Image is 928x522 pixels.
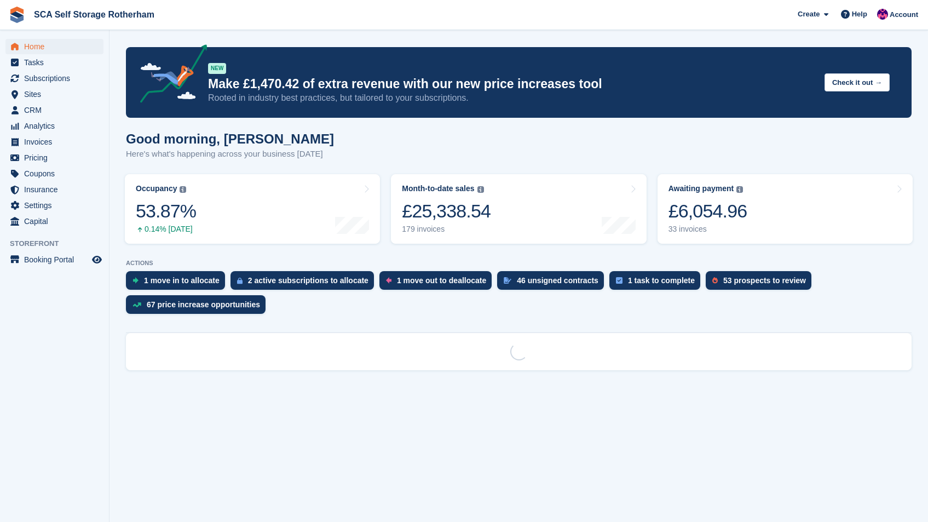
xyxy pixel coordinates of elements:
a: menu [5,39,103,54]
div: 0.14% [DATE] [136,225,196,234]
img: move_ins_to_allocate_icon-fdf77a2bb77ea45bf5b3d319d69a93e2d87916cf1d5bf7949dd705db3b84f3ca.svg [132,277,139,284]
div: 2 active subscriptions to allocate [248,276,368,285]
div: Month-to-date sales [402,184,474,193]
span: Storefront [10,238,109,249]
a: 1 move in to allocate [126,271,230,295]
div: £25,338.54 [402,200,491,222]
div: 1 move out to deallocate [397,276,486,285]
div: 46 unsigned contracts [517,276,598,285]
img: icon-info-grey-7440780725fd019a000dd9b08b2336e03edf1995a4989e88bcd33f0948082b44.svg [736,186,743,193]
img: Sam Chapman [877,9,888,20]
span: CRM [24,102,90,118]
a: Preview store [90,253,103,266]
span: Help [852,9,867,20]
div: 1 move in to allocate [144,276,220,285]
a: Occupancy 53.87% 0.14% [DATE] [125,174,380,244]
a: menu [5,252,103,267]
a: menu [5,214,103,229]
a: Awaiting payment £6,054.96 33 invoices [658,174,913,244]
a: 1 task to complete [609,271,706,295]
p: Rooted in industry best practices, but tailored to your subscriptions. [208,92,816,104]
div: 53 prospects to review [723,276,806,285]
img: stora-icon-8386f47178a22dfd0bd8f6a31ec36ba5ce8667c1dd55bd0f319d3a0aa187defe.svg [9,7,25,23]
p: Here's what's happening across your business [DATE] [126,148,334,160]
img: price-adjustments-announcement-icon-8257ccfd72463d97f412b2fc003d46551f7dbcb40ab6d574587a9cd5c0d94... [131,44,207,107]
div: 179 invoices [402,225,491,234]
h1: Good morning, [PERSON_NAME] [126,131,334,146]
span: Analytics [24,118,90,134]
a: menu [5,134,103,150]
img: active_subscription_to_allocate_icon-d502201f5373d7db506a760aba3b589e785aa758c864c3986d89f69b8ff3... [237,277,243,284]
a: menu [5,198,103,213]
a: menu [5,182,103,197]
a: menu [5,102,103,118]
img: task-75834270c22a3079a89374b754ae025e5fb1db73e45f91037f5363f120a921f8.svg [616,277,622,284]
a: menu [5,55,103,70]
img: prospect-51fa495bee0391a8d652442698ab0144808aea92771e9ea1ae160a38d050c398.svg [712,277,718,284]
span: Pricing [24,150,90,165]
a: 2 active subscriptions to allocate [230,271,379,295]
img: icon-info-grey-7440780725fd019a000dd9b08b2336e03edf1995a4989e88bcd33f0948082b44.svg [477,186,484,193]
img: contract_signature_icon-13c848040528278c33f63329250d36e43548de30e8caae1d1a13099fd9432cc5.svg [504,277,511,284]
p: ACTIONS [126,260,912,267]
a: 53 prospects to review [706,271,817,295]
span: Booking Portal [24,252,90,267]
span: Settings [24,198,90,213]
span: Sites [24,87,90,102]
div: £6,054.96 [668,200,747,222]
a: menu [5,71,103,86]
a: menu [5,118,103,134]
div: 53.87% [136,200,196,222]
span: Subscriptions [24,71,90,86]
a: Month-to-date sales £25,338.54 179 invoices [391,174,646,244]
p: Make £1,470.42 of extra revenue with our new price increases tool [208,76,816,92]
span: Capital [24,214,90,229]
span: Create [798,9,820,20]
div: 1 task to complete [628,276,695,285]
div: Occupancy [136,184,177,193]
span: Insurance [24,182,90,197]
button: Check it out → [825,73,890,91]
img: icon-info-grey-7440780725fd019a000dd9b08b2336e03edf1995a4989e88bcd33f0948082b44.svg [180,186,186,193]
a: SCA Self Storage Rotherham [30,5,159,24]
div: 67 price increase opportunities [147,300,260,309]
div: Awaiting payment [668,184,734,193]
span: Invoices [24,134,90,150]
a: menu [5,150,103,165]
a: menu [5,87,103,102]
span: Account [890,9,918,20]
a: 46 unsigned contracts [497,271,609,295]
span: Coupons [24,166,90,181]
div: 33 invoices [668,225,747,234]
img: move_outs_to_deallocate_icon-f764333ba52eb49d3ac5e1228854f67142a1ed5810a6f6cc68b1a99e826820c5.svg [386,277,391,284]
span: Tasks [24,55,90,70]
img: price_increase_opportunities-93ffe204e8149a01c8c9dc8f82e8f89637d9d84a8eef4429ea346261dce0b2c0.svg [132,302,141,307]
a: 1 move out to deallocate [379,271,497,295]
div: NEW [208,63,226,74]
span: Home [24,39,90,54]
a: 67 price increase opportunities [126,295,271,319]
a: menu [5,166,103,181]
